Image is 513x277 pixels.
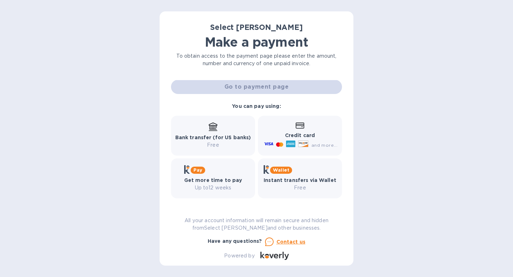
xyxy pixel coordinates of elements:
p: Free [264,184,336,192]
u: Contact us [276,239,306,245]
b: Select [PERSON_NAME] [210,23,303,32]
h1: Make a payment [171,35,342,49]
b: You can pay using: [232,103,281,109]
p: All your account information will remain secure and hidden from Select [PERSON_NAME] and other bu... [171,217,342,232]
b: Get more time to pay [184,177,242,183]
b: Credit card [285,132,315,138]
p: To obtain access to the payment page please enter the amount, number and currency of one unpaid i... [171,52,342,67]
p: Up to 12 weeks [184,184,242,192]
b: Pay [193,167,202,173]
p: Powered by [224,252,254,260]
b: Have any questions? [208,238,262,244]
b: Instant transfers via Wallet [264,177,336,183]
p: Free [175,141,251,149]
b: Bank transfer (for US banks) [175,135,251,140]
span: and more... [311,142,337,148]
b: Wallet [273,167,289,173]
